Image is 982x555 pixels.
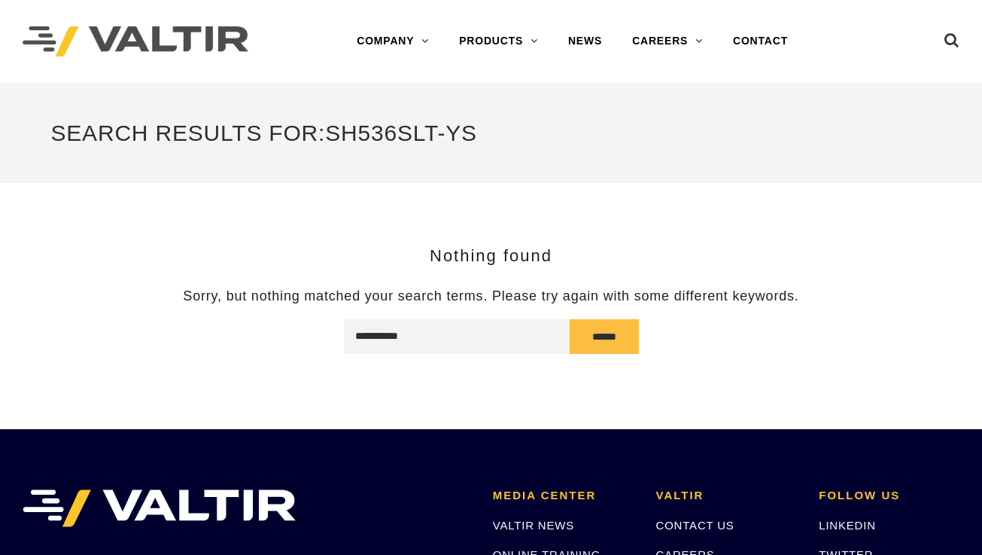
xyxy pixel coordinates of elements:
a: CONTACT [718,26,803,56]
a: PRODUCTS [444,26,553,56]
a: VALTIR NEWS [493,519,574,532]
span: sh536slt-ys [325,120,477,145]
a: CONTACT US [656,519,734,532]
p: Sorry, but nothing matched your search terms. Please try again with some different keywords. [51,288,932,305]
h3: Nothing found [51,247,932,265]
a: CAREERS [617,26,718,56]
h2: FOLLOW US [819,489,959,502]
img: VALTIR [23,489,296,527]
h2: VALTIR [656,489,797,502]
img: Valtir [23,26,248,57]
a: COMPANY [342,26,444,56]
a: LINKEDIN [819,519,876,532]
h1: Search Results for: [51,105,932,160]
a: NEWS [553,26,617,56]
h2: MEDIA CENTER [493,489,634,502]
